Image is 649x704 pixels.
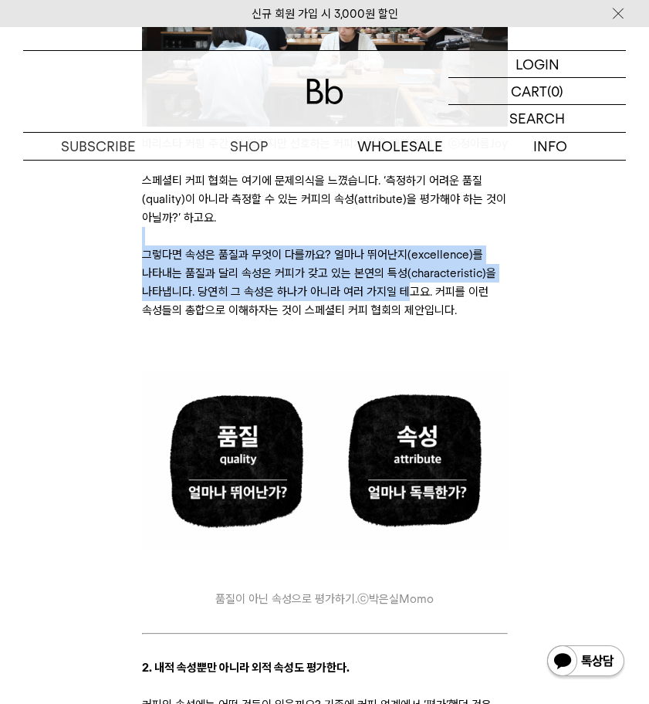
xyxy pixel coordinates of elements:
p: 그렇다면 속성은 품질과 무엇이 다를까요? 얼마나 뛰어난지(excellence)를 나타내는 품질과 달리 속성은 커피가 갖고 있는 본연의 특성(characteristic)을 나타... [142,245,508,320]
img: e4da3b7fbbce2345d7772b0674a318d5_163831.jpg [142,338,508,582]
p: LOGIN [515,51,559,77]
p: WHOLESALE [325,133,475,160]
img: 카카오톡 채널 1:1 채팅 버튼 [546,644,626,681]
p: SEARCH [509,105,565,132]
a: SHOP [174,133,324,160]
a: CART (0) [448,78,626,105]
p: 스페셜티 커피 협회는 여기에 문제의식을 느꼈습니다. ‘측정하기 어려운 품질(quality)이 아니라 측정할 수 있는 커피의 속성(attribute)을 평가해야 하는 것이 아닐... [142,171,508,227]
p: (0) [547,78,563,104]
a: 신규 회원 가입 시 3,000원 할인 [252,7,398,21]
i: 품질이 아닌 속성으로 평가하기.ⓒ박은실Momo [142,590,508,608]
a: SUBSCRIBE [23,133,174,160]
p: CART [511,78,547,104]
b: 2. 내적 속성뿐만 아니라 외적 속성도 평가한다. [142,661,350,675]
p: INFO [475,133,626,160]
img: 로고 [306,79,343,104]
a: LOGIN [448,51,626,78]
